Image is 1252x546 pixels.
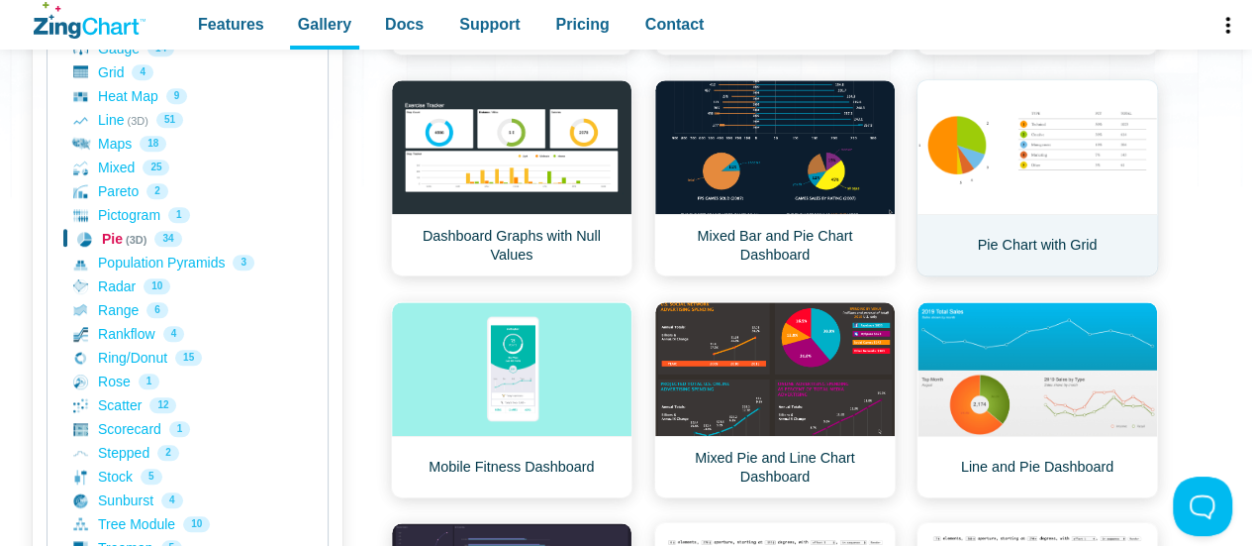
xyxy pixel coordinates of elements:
a: Dashboard Graphs with Null Values [391,79,632,276]
a: Mixed Pie and Line Chart Dashboard [654,301,896,498]
a: Line and Pie Dashboard [916,301,1158,498]
iframe: Toggle Customer Support [1173,477,1232,536]
a: Mobile Fitness Dashboard [391,301,632,498]
span: Support [459,11,520,38]
span: Gallery [298,11,351,38]
a: Mixed Bar and Pie Chart Dashboard [654,79,896,276]
span: Features [198,11,264,38]
span: Docs [385,11,424,38]
a: Pie Chart with Grid [916,79,1158,276]
a: ZingChart Logo. Click to return to the homepage [34,2,145,39]
span: Contact [645,11,705,38]
span: Pricing [555,11,609,38]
